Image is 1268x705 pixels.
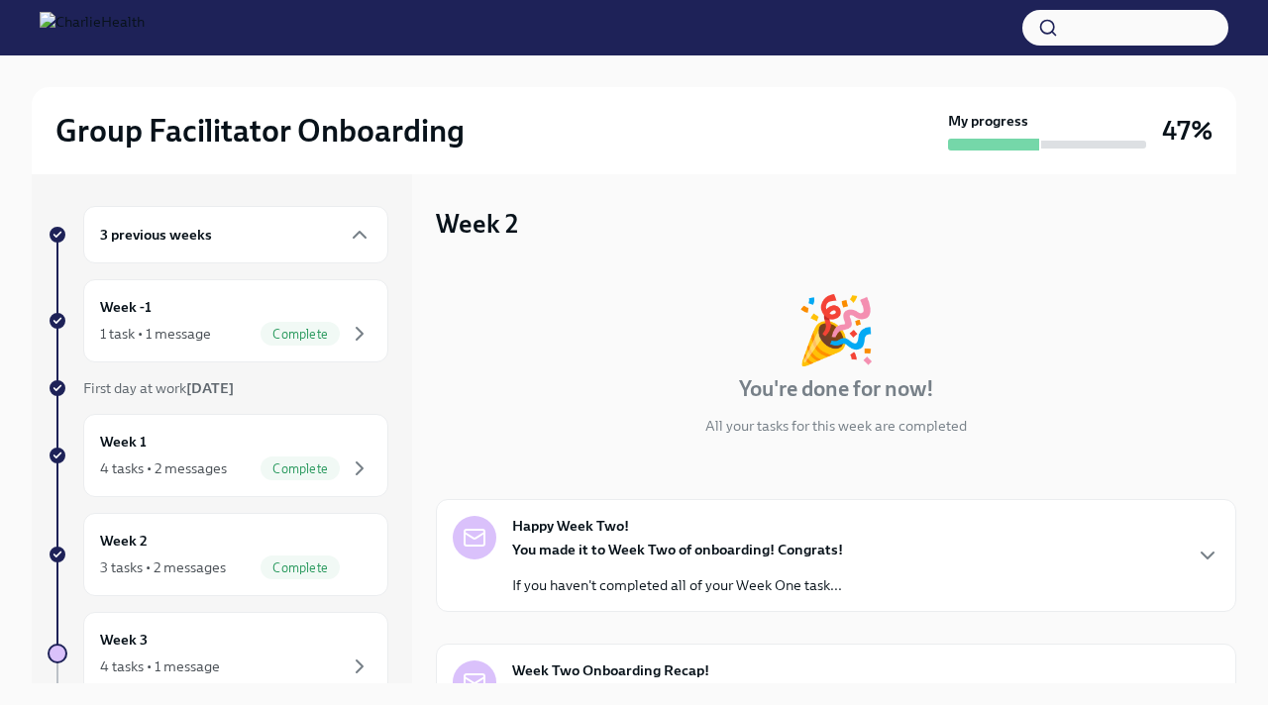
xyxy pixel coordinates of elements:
[100,656,220,676] div: 4 tasks • 1 message
[261,327,340,342] span: Complete
[48,378,388,398] a: First day at work[DATE]
[436,206,518,242] h3: Week 2
[48,612,388,695] a: Week 34 tasks • 1 message
[83,206,388,263] div: 3 previous weeks
[48,279,388,362] a: Week -11 task • 1 messageComplete
[512,516,629,536] strong: Happy Week Two!
[83,379,234,397] span: First day at work
[100,530,148,552] h6: Week 2
[948,111,1028,131] strong: My progress
[48,414,388,497] a: Week 14 tasks • 2 messagesComplete
[100,296,152,318] h6: Week -1
[739,374,934,404] h4: You're done for now!
[512,541,843,558] strong: You made it to Week Two of onboarding! Congrats!
[100,458,227,478] div: 4 tasks • 2 messages
[795,297,877,362] div: 🎉
[512,660,709,680] strong: Week Two Onboarding Recap!
[100,629,148,651] h6: Week 3
[512,575,843,595] p: If you haven't completed all of your Week One task...
[100,557,226,577] div: 3 tasks • 2 messages
[40,12,145,44] img: CharlieHealth
[1162,113,1213,149] h3: 47%
[261,560,340,575] span: Complete
[186,379,234,397] strong: [DATE]
[100,224,212,246] h6: 3 previous weeks
[48,513,388,596] a: Week 23 tasks • 2 messagesComplete
[100,324,211,344] div: 1 task • 1 message
[261,461,340,476] span: Complete
[705,416,967,436] p: All your tasks for this week are completed
[55,111,465,151] h2: Group Facilitator Onboarding
[100,431,147,453] h6: Week 1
